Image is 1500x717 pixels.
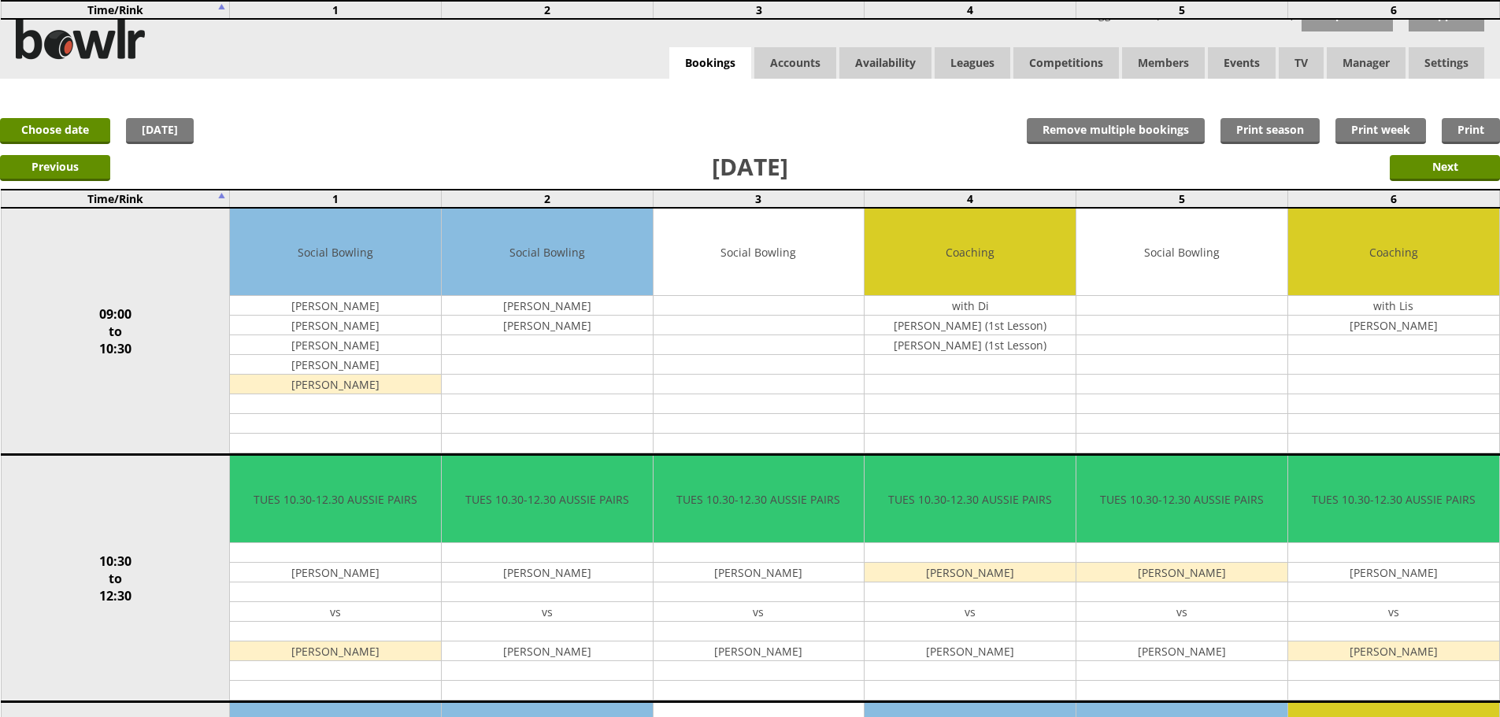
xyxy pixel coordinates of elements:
[1390,155,1500,181] input: Next
[1122,47,1205,79] span: Members
[654,602,865,622] td: vs
[1076,209,1287,296] td: Social Bowling
[839,47,931,79] a: Availability
[1287,1,1499,19] td: 6
[653,190,865,208] td: 3
[1076,563,1287,582] td: [PERSON_NAME]
[230,456,441,543] td: TUES 10.30-12.30 AUSSIE PAIRS
[230,563,441,582] td: [PERSON_NAME]
[865,456,1076,543] td: TUES 10.30-12.30 AUSSIE PAIRS
[1288,456,1499,543] td: TUES 10.30-12.30 AUSSIE PAIRS
[1287,190,1499,208] td: 6
[1409,47,1484,79] span: Settings
[230,602,441,622] td: vs
[442,563,653,582] td: [PERSON_NAME]
[442,456,653,543] td: TUES 10.30-12.30 AUSSIE PAIRS
[1076,456,1287,543] td: TUES 10.30-12.30 AUSSIE PAIRS
[230,1,442,19] td: 1
[654,456,865,543] td: TUES 10.30-12.30 AUSSIE PAIRS
[441,1,653,19] td: 2
[126,118,194,144] a: [DATE]
[1220,118,1320,144] a: Print season
[442,602,653,622] td: vs
[1,455,230,702] td: 10:30 to 12:30
[1335,118,1426,144] a: Print week
[865,296,1076,316] td: with Di
[865,209,1076,296] td: Coaching
[865,316,1076,335] td: [PERSON_NAME] (1st Lesson)
[1288,602,1499,622] td: vs
[1327,47,1406,79] span: Manager
[1208,47,1276,79] a: Events
[1288,296,1499,316] td: with Lis
[1288,563,1499,582] td: [PERSON_NAME]
[1,1,230,19] td: Time/Rink
[865,190,1076,208] td: 4
[442,641,653,661] td: [PERSON_NAME]
[1076,1,1288,19] td: 5
[935,47,1010,79] a: Leagues
[1279,47,1324,79] span: TV
[442,296,653,316] td: [PERSON_NAME]
[1288,641,1499,661] td: [PERSON_NAME]
[442,316,653,335] td: [PERSON_NAME]
[230,335,441,355] td: [PERSON_NAME]
[865,563,1076,582] td: [PERSON_NAME]
[1076,190,1288,208] td: 5
[230,209,441,296] td: Social Bowling
[669,47,751,79] a: Bookings
[654,209,865,296] td: Social Bowling
[1013,47,1119,79] a: Competitions
[654,563,865,582] td: [PERSON_NAME]
[865,641,1076,661] td: [PERSON_NAME]
[1,208,230,455] td: 09:00 to 10:30
[230,316,441,335] td: [PERSON_NAME]
[1027,118,1205,144] input: Remove multiple bookings
[1,190,230,208] td: Time/Rink
[1076,602,1287,622] td: vs
[230,190,442,208] td: 1
[230,296,441,316] td: [PERSON_NAME]
[230,375,441,394] td: [PERSON_NAME]
[1442,118,1500,144] a: Print
[1076,641,1287,661] td: [PERSON_NAME]
[865,602,1076,622] td: vs
[1288,316,1499,335] td: [PERSON_NAME]
[441,190,653,208] td: 2
[653,1,865,19] td: 3
[1288,209,1499,296] td: Coaching
[654,641,865,661] td: [PERSON_NAME]
[865,1,1076,19] td: 4
[230,641,441,661] td: [PERSON_NAME]
[865,335,1076,355] td: [PERSON_NAME] (1st Lesson)
[754,47,836,79] span: Accounts
[230,355,441,375] td: [PERSON_NAME]
[442,209,653,296] td: Social Bowling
